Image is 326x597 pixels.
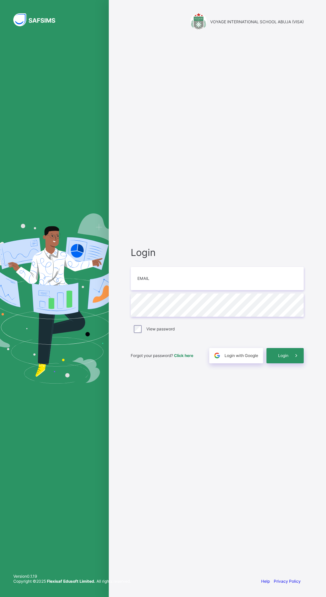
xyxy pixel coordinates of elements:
[131,247,304,258] span: Login
[261,579,270,584] a: Help
[13,579,131,584] span: Copyright © 2025 All rights reserved.
[210,19,304,24] span: VOYAGE INTERNATIONAL SCHOOL ABUJA (VISA)
[278,353,288,358] span: Login
[146,326,175,331] label: View password
[174,353,193,358] a: Click here
[213,352,221,359] img: google.396cfc9801f0270233282035f929180a.svg
[13,574,131,579] span: Version 0.1.19
[13,13,63,26] img: SAFSIMS Logo
[131,353,193,358] span: Forgot your password?
[225,353,258,358] span: Login with Google
[274,579,301,584] a: Privacy Policy
[47,579,95,584] strong: Flexisaf Edusoft Limited.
